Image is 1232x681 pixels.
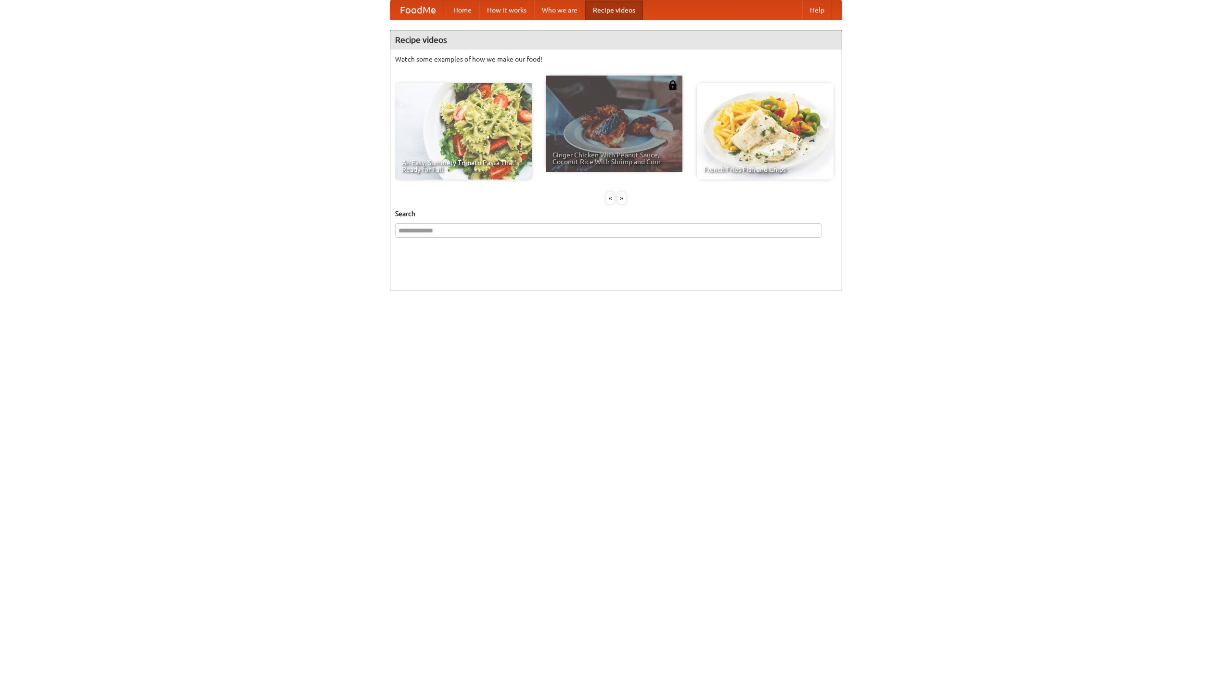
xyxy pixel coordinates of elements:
[395,83,532,180] a: An Easy, Summery Tomato Pasta That's Ready for Fall
[446,0,479,20] a: Home
[534,0,585,20] a: Who we are
[668,80,678,90] img: 483408.png
[395,209,837,218] h5: Search
[390,30,842,50] h4: Recipe videos
[479,0,534,20] a: How it works
[390,0,446,20] a: FoodMe
[617,192,626,204] div: »
[704,166,827,173] span: French Fries Fish and Chips
[585,0,643,20] a: Recipe videos
[606,192,615,204] div: «
[402,159,525,173] span: An Easy, Summery Tomato Pasta That's Ready for Fall
[697,83,834,180] a: French Fries Fish and Chips
[802,0,832,20] a: Help
[395,54,837,64] p: Watch some examples of how we make our food!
